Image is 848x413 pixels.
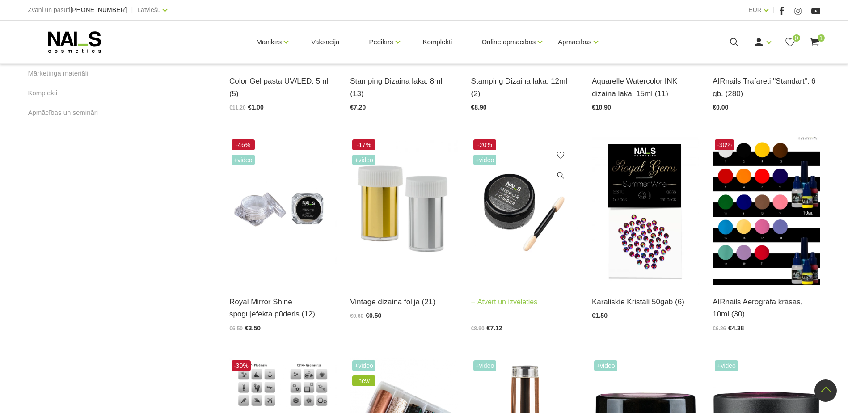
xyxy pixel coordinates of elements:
[471,325,485,332] span: €8.90
[592,296,699,308] a: Karaliskie Kristāli 50gab (6)
[229,75,337,99] a: Color Gel pasta UV/LED, 5ml (5)
[473,139,497,150] span: -20%
[715,139,734,150] span: -30%
[229,137,337,285] img: Augstas kvalitātes, glazūras efekta dizaina pūderis lieliskam pērļu spīdumam....
[229,105,246,111] span: €11.20
[369,24,393,60] a: Pedikīrs
[28,4,127,16] div: Zvani un pasūti
[352,375,375,386] span: new
[481,24,536,60] a: Online apmācības
[232,155,255,165] span: +Video
[713,325,726,332] span: €6.26
[487,324,502,332] span: €7.12
[473,360,497,371] span: +Video
[352,139,375,150] span: -17%
[713,137,820,285] img: Daudzveidīgas krāsas aerogrāfijas mākslai....
[785,37,796,48] a: 0
[592,312,608,319] span: €1.50
[471,75,578,99] a: Stamping Dizaina laka, 12ml (2)
[350,296,457,308] a: Vintage dizaina folija (21)
[257,24,282,60] a: Manikīrs
[245,324,261,332] span: €3.50
[715,360,738,371] span: +Video
[137,4,160,15] a: Latviešu
[70,7,127,13] a: [PHONE_NUMBER]
[229,325,243,332] span: €6.50
[352,155,375,165] span: +Video
[748,4,762,15] a: EUR
[471,296,538,308] a: Atvērt un izvēlēties
[131,4,133,16] span: |
[350,104,366,111] span: €7.20
[558,24,591,60] a: Apmācības
[713,104,728,111] span: €0.00
[773,4,775,16] span: |
[592,104,611,111] span: €10.90
[473,155,497,165] span: +Video
[304,21,346,63] a: Vaksācija
[70,6,127,13] span: [PHONE_NUMBER]
[728,324,744,332] span: €4.38
[592,75,699,99] a: Aquarelle Watercolor INK dizaina laka, 15ml (11)
[366,312,381,319] span: €0.50
[28,88,57,98] a: Komplekti
[471,104,487,111] span: €8.90
[248,104,264,111] span: €1.00
[232,139,255,150] span: -46%
[713,75,820,99] a: AIRnails Trafareti "Standart", 6 gb. (280)
[232,360,251,371] span: -30%
[28,107,98,118] a: Apmācības un semināri
[793,34,800,42] span: 0
[713,296,820,320] a: AIRnails Aerogrāfa krāsas, 10ml (30)
[592,137,699,285] img: Dažādu nokrāsu un izmēru kristāliņi spožam nagu dizainam. Iepakojumā 50 gabSaturs: 50 gb...
[594,360,617,371] span: +Video
[416,21,460,63] a: Komplekti
[350,313,363,319] span: €0.60
[229,296,337,320] a: Royal Mirror Shine spoguļefekta pūderis (12)
[471,137,578,285] img: MIRROR SHINE POWDER - piesātināta pigmenta spoguļspīduma toņi spilgtam un pamanāmam manikīram! Id...
[352,360,375,371] span: +Video
[28,68,88,79] a: Mārketinga materiāli
[350,75,457,99] a: Stamping Dizaina laka, 8ml (13)
[818,34,825,42] span: 1
[809,37,820,48] a: 1
[350,137,457,285] img: Vintage dizaina folijaFolija spoguļspīduma dizaina veidošanai. Piemērota gan modelētiem nagiem, g...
